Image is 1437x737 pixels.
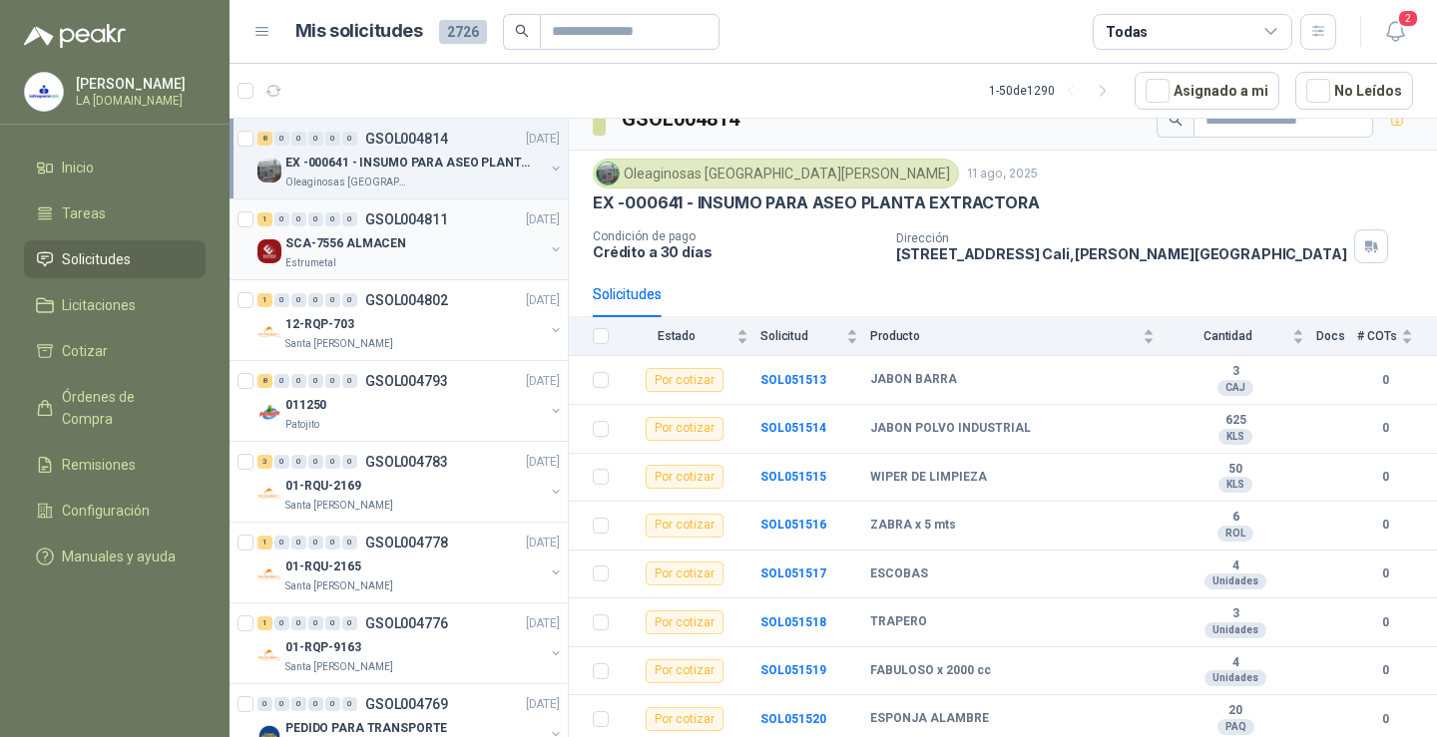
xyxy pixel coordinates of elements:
[291,616,306,630] div: 0
[257,207,564,271] a: 1 0 0 0 0 0 GSOL004811[DATE] Company LogoSCA-7556 ALMACENEstrumetal
[760,615,826,629] b: SOL051518
[285,396,326,415] p: 011250
[1218,477,1252,493] div: KLS
[760,663,826,677] b: SOL051519
[257,531,564,594] a: 1 0 0 0 0 0 GSOL004778[DATE] Company Logo01-RQU-2165Santa [PERSON_NAME]
[646,707,723,731] div: Por cotizar
[760,317,870,356] th: Solicitud
[295,17,423,46] h1: Mis solicitudes
[291,697,306,711] div: 0
[1357,317,1437,356] th: # COTs
[1204,622,1266,638] div: Unidades
[325,616,340,630] div: 0
[62,202,106,224] span: Tareas
[24,240,206,278] a: Solicitudes
[62,454,136,476] span: Remisiones
[593,192,1040,213] p: EX -000641 - INSUMO PARA ASEO PLANTA EXTRACTORA
[342,616,357,630] div: 0
[526,372,560,391] p: [DATE]
[285,638,361,657] p: 01-RQP-9163
[325,697,340,711] div: 0
[526,291,560,310] p: [DATE]
[257,643,281,667] img: Company Logo
[257,536,272,550] div: 1
[342,697,357,711] div: 0
[24,149,206,186] a: Inicio
[526,453,560,472] p: [DATE]
[62,157,94,179] span: Inicio
[526,130,560,149] p: [DATE]
[1167,329,1288,343] span: Cantidad
[526,534,560,553] p: [DATE]
[870,372,957,388] b: JABON BARRA
[62,386,187,430] span: Órdenes de Compra
[1135,72,1279,110] button: Asignado a mi
[646,417,723,441] div: Por cotizar
[1167,606,1304,622] b: 3
[62,546,176,567] span: Manuales y ayuda
[646,514,723,538] div: Por cotizar
[24,378,206,438] a: Órdenes de Compra
[622,104,742,135] h3: GSOL004814
[342,293,357,307] div: 0
[325,536,340,550] div: 0
[646,659,723,683] div: Por cotizar
[24,538,206,575] a: Manuales y ayuda
[1167,655,1304,671] b: 4
[870,663,991,679] b: FABULOSO x 2000 cc
[870,470,987,486] b: WIPER DE LIMPIEZA
[24,332,206,370] a: Cotizar
[1357,564,1413,583] b: 0
[308,293,323,307] div: 0
[593,229,880,243] p: Condición de pago
[896,231,1347,245] p: Dirección
[291,132,306,146] div: 0
[325,132,340,146] div: 0
[24,446,206,484] a: Remisiones
[1217,719,1254,735] div: PAQ
[24,492,206,530] a: Configuración
[646,368,723,392] div: Por cotizar
[285,175,411,190] p: Oleaginosas [GEOGRAPHIC_DATA][PERSON_NAME]
[291,374,306,388] div: 0
[760,712,826,726] a: SOL051520
[365,132,448,146] p: GSOL004814
[760,566,826,580] a: SOL051517
[24,194,206,232] a: Tareas
[760,470,826,484] a: SOL051515
[308,616,323,630] div: 0
[1295,72,1413,110] button: No Leídos
[1357,329,1397,343] span: # COTs
[257,450,564,514] a: 3 0 0 0 0 0 GSOL004783[DATE] Company Logo01-RQU-2169Santa [PERSON_NAME]
[1167,462,1304,478] b: 50
[365,293,448,307] p: GSOL004802
[1357,613,1413,632] b: 0
[257,616,272,630] div: 1
[1167,317,1316,356] th: Cantidad
[760,373,826,387] b: SOL051513
[870,566,928,582] b: ESCOBAS
[274,455,289,469] div: 0
[1218,429,1252,445] div: KLS
[257,212,272,226] div: 1
[1357,468,1413,487] b: 0
[308,212,323,226] div: 0
[257,374,272,388] div: 8
[257,482,281,506] img: Company Logo
[274,697,289,711] div: 0
[342,374,357,388] div: 0
[870,518,956,534] b: ZABRA x 5 mts
[291,212,306,226] div: 0
[285,234,406,253] p: SCA-7556 ALMACEN
[365,536,448,550] p: GSOL004778
[870,421,1031,437] b: JABON POLVO INDUSTRIAL
[62,294,136,316] span: Licitaciones
[760,518,826,532] b: SOL051516
[274,132,289,146] div: 0
[593,283,662,305] div: Solicitudes
[365,616,448,630] p: GSOL004776
[870,329,1139,343] span: Producto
